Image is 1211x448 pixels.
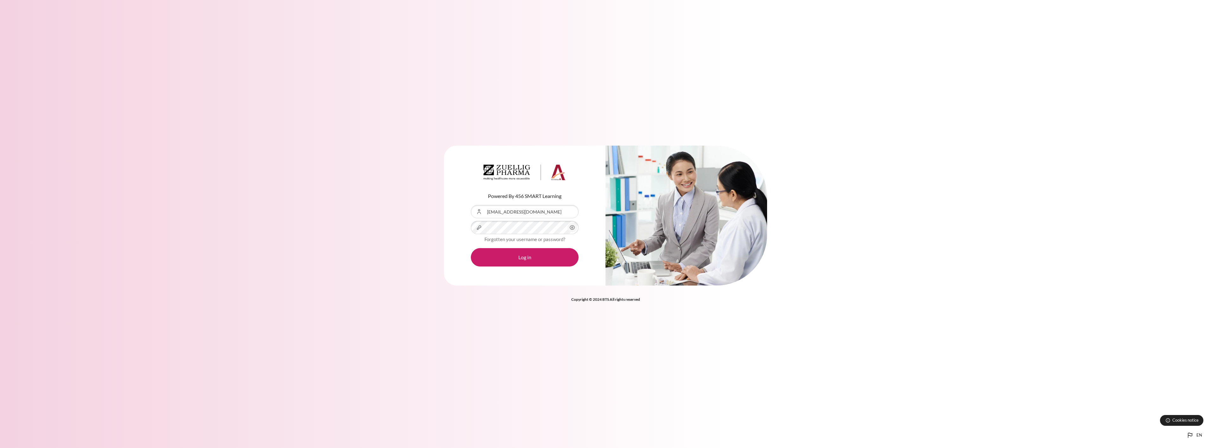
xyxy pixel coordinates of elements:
[1196,432,1202,438] span: en
[471,205,579,218] input: Username or Email Address
[1184,429,1205,442] button: Languages
[484,236,565,242] a: Forgotten your username or password?
[471,192,579,200] p: Powered By 456 SMART Learning
[571,297,640,302] strong: Copyright © 2024 BTS All rights reserved
[484,165,566,181] img: Architeck
[471,248,579,267] button: Log in
[484,165,566,183] a: Architeck
[1160,415,1203,426] button: Cookies notice
[1172,417,1199,423] span: Cookies notice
